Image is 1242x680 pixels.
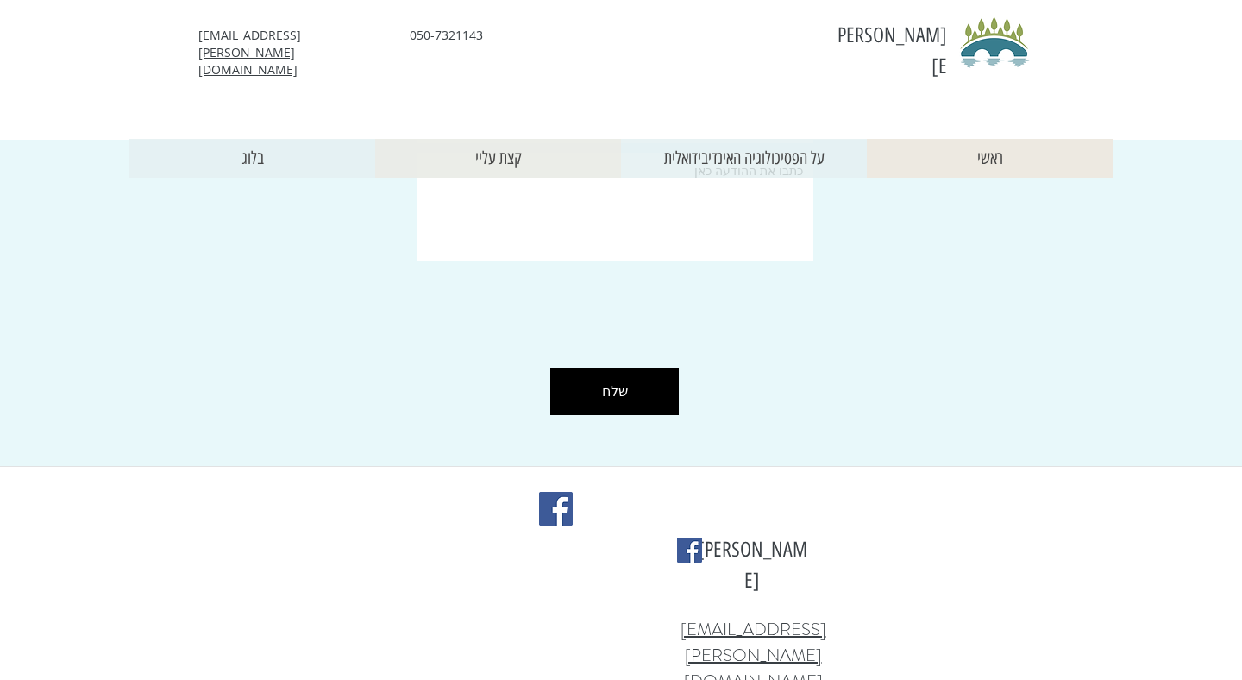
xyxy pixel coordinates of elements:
[602,382,628,401] span: שלח
[655,139,833,178] p: על הפסיכולוגיה האינדיבידואלית
[129,139,375,178] a: בלוג
[621,139,867,178] a: על הפסיכולוגיה האינדיבידואלית
[510,286,712,338] iframe: reCAPTCHA
[867,139,1113,178] a: ראשי
[698,537,807,593] span: [PERSON_NAME]
[375,139,621,178] a: קצת עליי
[467,139,530,178] p: קצת עליי
[198,27,301,78] a: [EMAIL_ADDRESS][PERSON_NAME][DOMAIN_NAME]
[233,139,273,178] p: בלוג
[677,538,702,563] img: Facebook Social Icon
[410,27,483,43] a: 050-7321143
[550,368,679,415] button: שלח
[837,22,947,79] span: [PERSON_NAME]
[129,139,1113,178] nav: אתר
[677,538,702,563] ul: סרגל קישורים לרשתות חברתיות
[969,139,1012,178] p: ראשי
